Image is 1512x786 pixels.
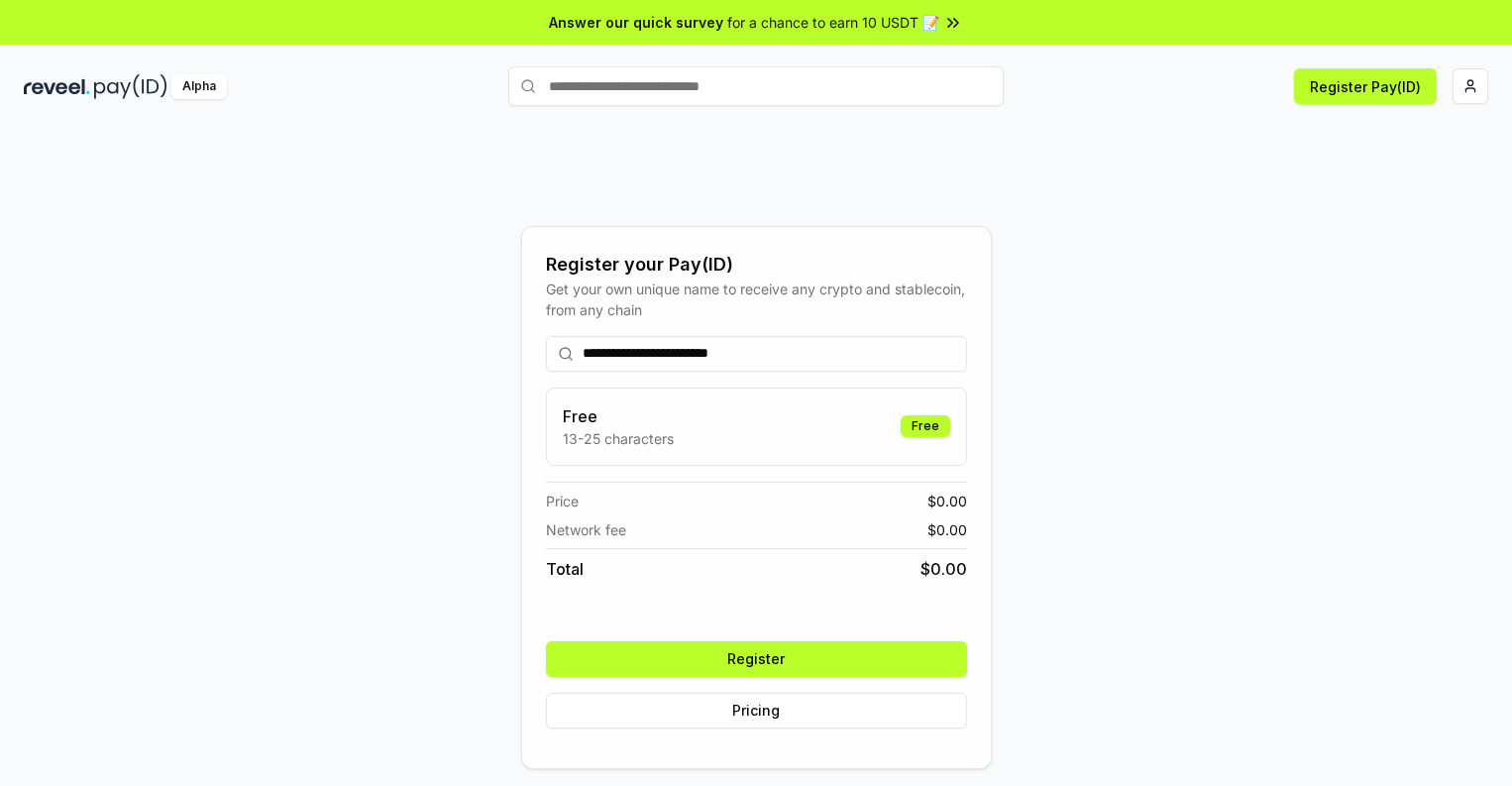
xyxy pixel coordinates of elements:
[546,557,584,581] span: Total
[549,12,723,33] span: Answer our quick survey
[927,491,967,511] span: $ 0.00
[546,693,967,729] button: Pricing
[901,415,950,437] div: Free
[546,491,579,511] span: Price
[727,12,939,33] span: for a chance to earn 10 USDT 📝
[546,279,967,320] div: Get your own unique name to receive any crypto and stablecoin, from any chain
[171,74,227,99] div: Alpha
[94,74,167,99] img: pay_id
[546,251,967,279] div: Register your Pay(ID)
[563,428,674,449] p: 13-25 characters
[1294,68,1437,104] button: Register Pay(ID)
[24,74,90,99] img: reveel_dark
[920,557,967,581] span: $ 0.00
[927,519,967,540] span: $ 0.00
[563,404,674,428] h3: Free
[546,519,626,540] span: Network fee
[546,641,967,677] button: Register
